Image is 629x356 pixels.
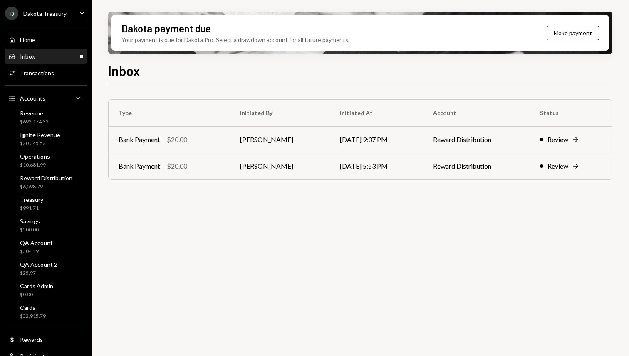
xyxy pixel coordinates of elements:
[20,291,53,298] div: $0.00
[5,302,87,322] a: Cards$32,915.79
[423,153,530,179] td: Reward Distribution
[109,100,230,126] th: Type
[330,153,423,179] td: [DATE] 5:53 PM
[230,126,330,153] td: [PERSON_NAME]
[20,226,40,233] div: $500.00
[20,95,45,102] div: Accounts
[5,107,87,127] a: Revenue$692,174.33
[547,161,568,171] div: Review
[5,129,87,149] a: Ignite Revenue$20,345.52
[330,126,423,153] td: [DATE] 9:37 PM
[5,258,87,278] a: QA Account 2$25.97
[20,140,60,147] div: $20,345.52
[423,126,530,153] td: Reward Distribution
[5,332,87,347] a: Rewards
[119,161,160,171] div: Bank Payment
[20,53,35,60] div: Inbox
[20,261,57,268] div: QA Account 2
[230,100,330,126] th: Initiated By
[23,10,67,17] div: Dakota Treasury
[20,162,50,169] div: $10,681.99
[20,304,46,311] div: Cards
[5,194,87,214] a: Treasury$991.71
[20,196,43,203] div: Treasury
[423,100,530,126] th: Account
[20,218,40,225] div: Savings
[5,7,18,20] div: D
[5,65,87,80] a: Transactions
[20,313,46,320] div: $32,915.79
[5,237,87,257] a: QA Account$304.19
[108,62,140,79] h1: Inbox
[20,36,35,43] div: Home
[5,280,87,300] a: Cards Admin$0.00
[119,135,160,145] div: Bank Payment
[20,110,49,117] div: Revenue
[20,174,72,182] div: Reward Distribution
[20,239,53,246] div: QA Account
[547,135,568,145] div: Review
[20,282,53,290] div: Cards Admin
[5,32,87,47] a: Home
[5,150,87,170] a: Operations$10,681.99
[330,100,423,126] th: Initiated At
[20,183,72,190] div: $6,598.79
[20,69,54,76] div: Transactions
[20,248,53,255] div: $304.19
[121,35,349,44] div: Your payment is due for Dakota Pro. Select a drawdown account for all future payments.
[20,270,57,277] div: $25.97
[530,100,612,126] th: Status
[20,131,60,138] div: Ignite Revenue
[5,215,87,235] a: Savings$500.00
[5,172,87,192] a: Reward Distribution$6,598.79
[547,26,599,40] button: Make payment
[5,49,87,64] a: Inbox
[121,22,211,35] div: Dakota payment due
[167,161,187,171] div: $20.00
[167,135,187,145] div: $20.00
[20,153,50,160] div: Operations
[20,205,43,212] div: $991.71
[5,91,87,106] a: Accounts
[20,118,49,125] div: $692,174.33
[230,153,330,179] td: [PERSON_NAME]
[20,336,43,343] div: Rewards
